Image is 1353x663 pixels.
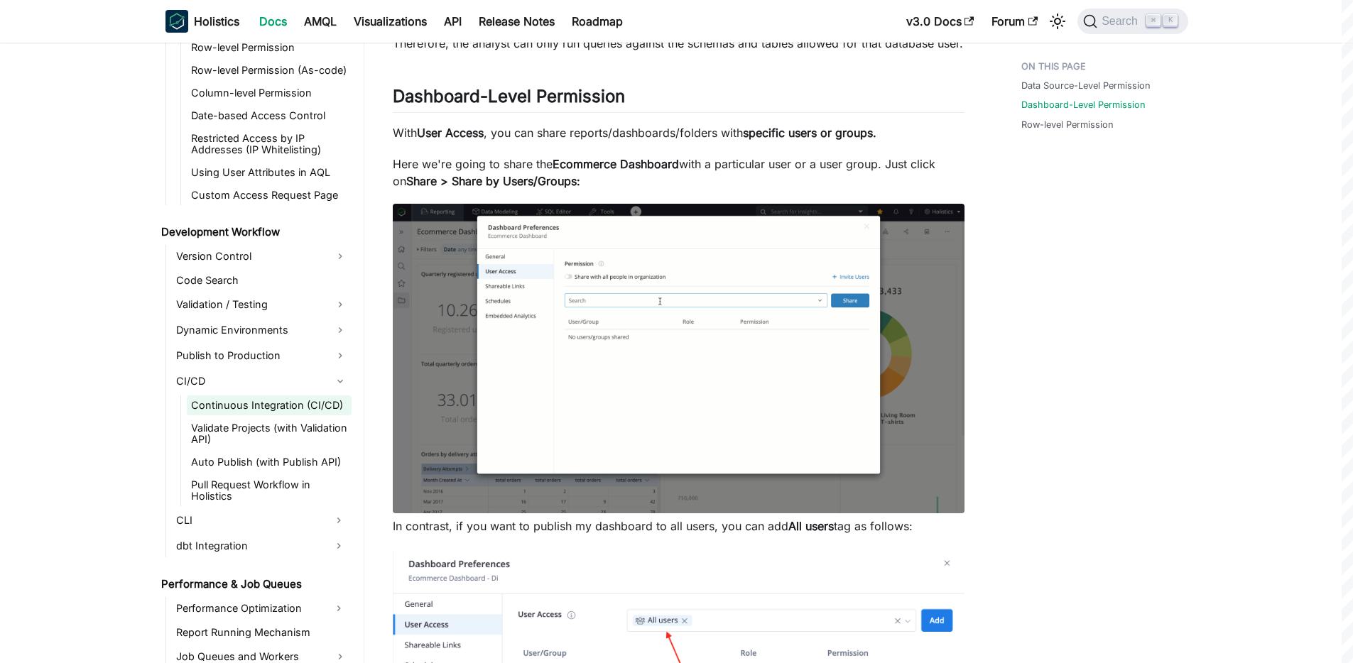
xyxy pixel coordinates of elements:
a: Dynamic Environments [172,319,352,341]
strong: User Access [417,126,484,140]
nav: Docs sidebar [151,43,364,663]
a: Report Running Mechanism [172,623,352,642]
a: Continuous Integration (CI/CD) [187,395,352,415]
a: Performance Optimization [172,597,326,620]
a: Code Search [172,270,352,290]
p: Here we're going to share the with a particular user or a user group. Just click on [393,155,965,190]
p: With , you can share reports/dashboards/folders with [393,124,965,141]
b: Holistics [194,13,239,30]
a: Row-level Permission [1021,118,1114,131]
button: Switch between dark and light mode (currently light mode) [1046,10,1069,33]
a: Docs [251,10,295,33]
a: CLI [172,509,326,532]
span: Search [1097,15,1146,28]
a: Auto Publish (with Publish API) [187,452,352,472]
a: API [435,10,470,33]
a: Development Workflow [157,222,352,242]
a: dbt Integration [172,535,326,557]
a: Visualizations [345,10,435,33]
a: Row-level Permission [187,38,352,57]
a: HolisticsHolistics [165,10,239,33]
strong: All users [788,519,834,533]
a: Release Notes [470,10,563,33]
a: Performance & Job Queues [157,574,352,594]
a: AMQL [295,10,345,33]
a: Pull Request Workflow in Holistics [187,475,352,506]
a: Data Source-Level Permission [1021,79,1151,92]
a: Publish to Production [172,344,352,367]
strong: specific users or groups. [743,126,876,140]
a: Version Control [172,245,352,268]
button: Search (Command+K) [1077,9,1188,34]
img: Holistics [165,10,188,33]
a: v3.0 Docs [898,10,983,33]
a: Custom Access Request Page [187,185,352,205]
a: Dashboard-Level Permission [1021,98,1146,111]
strong: Ecommerce Dashboard [553,157,679,171]
a: Validation / Testing [172,293,352,316]
a: Forum [983,10,1046,33]
a: CI/CD [172,370,352,393]
a: Restricted Access by IP Addresses (IP Whitelisting) [187,128,352,160]
button: Expand sidebar category 'dbt Integration' [326,535,352,557]
a: Using User Attributes in AQL [187,163,352,182]
a: Column-level Permission [187,83,352,103]
h2: Dashboard-Level Permission [393,86,965,113]
kbd: K [1163,14,1178,27]
strong: Share > Share by Users/Groups: [406,174,580,188]
a: Roadmap [563,10,631,33]
p: In contrast, if you want to publish my dashboard to all users, you can add tag as follows: [393,517,965,535]
button: Expand sidebar category 'CLI' [326,509,352,532]
kbd: ⌘ [1146,14,1161,27]
button: Expand sidebar category 'Performance Optimization' [326,597,352,620]
a: Date-based Access Control [187,106,352,126]
a: Row-level Permission (As-code) [187,60,352,80]
a: Validate Projects (with Validation API) [187,418,352,449]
